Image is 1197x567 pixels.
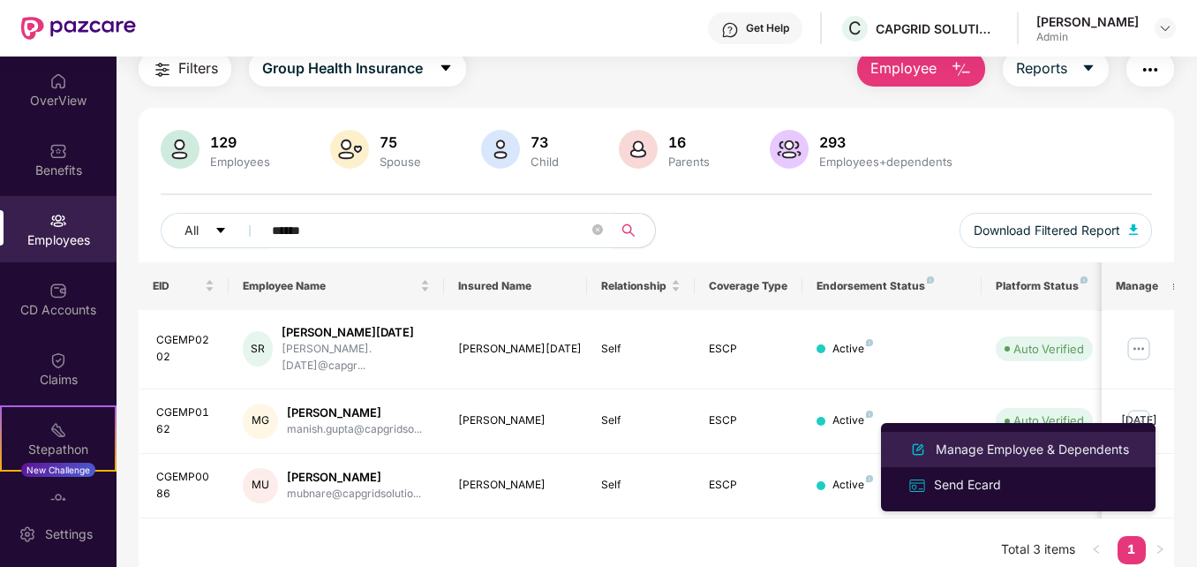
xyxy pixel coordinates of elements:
span: right [1155,544,1165,555]
th: Manage [1102,262,1173,310]
img: svg+xml;base64,PHN2ZyBpZD0iSG9tZSIgeG1sbnM9Imh0dHA6Ly93d3cudzMub3JnLzIwMDAvc3ZnIiB3aWR0aD0iMjAiIG... [49,72,67,90]
img: manageButton [1125,407,1153,435]
div: Child [527,155,562,169]
span: search [612,223,646,238]
div: Platform Status [996,279,1093,293]
th: Relationship [587,262,695,310]
div: Self [601,341,681,358]
button: search [612,213,656,248]
div: 73 [527,133,562,151]
img: svg+xml;base64,PHN2ZyB4bWxucz0iaHR0cDovL3d3dy53My5vcmcvMjAwMC9zdmciIHdpZHRoPSI4IiBoZWlnaHQ9IjgiIH... [927,276,934,283]
li: 1 [1118,536,1146,564]
img: svg+xml;base64,PHN2ZyB4bWxucz0iaHR0cDovL3d3dy53My5vcmcvMjAwMC9zdmciIHhtbG5zOnhsaW5rPSJodHRwOi8vd3... [161,130,199,169]
div: [PERSON_NAME] [458,412,574,429]
img: svg+xml;base64,PHN2ZyB4bWxucz0iaHR0cDovL3d3dy53My5vcmcvMjAwMC9zdmciIHhtbG5zOnhsaW5rPSJodHRwOi8vd3... [951,59,972,80]
li: Previous Page [1082,536,1110,564]
div: MU [243,468,278,503]
span: Download Filtered Report [974,221,1120,240]
div: ESCP [709,412,788,429]
div: CAPGRID SOLUTIONS PRIVATE LIMITED [876,20,999,37]
div: [PERSON_NAME].[DATE]@capgr... [282,341,430,374]
img: svg+xml;base64,PHN2ZyBpZD0iQ0RfQWNjb3VudHMiIGRhdGEtbmFtZT0iQ0QgQWNjb3VudHMiIHhtbG5zPSJodHRwOi8vd3... [49,282,67,299]
span: Employee Name [243,279,417,293]
div: 75 [376,133,425,151]
span: caret-down [1081,61,1095,77]
span: close-circle [592,223,603,239]
img: svg+xml;base64,PHN2ZyB4bWxucz0iaHR0cDovL3d3dy53My5vcmcvMjAwMC9zdmciIHhtbG5zOnhsaW5rPSJodHRwOi8vd3... [1129,224,1138,235]
div: CGEMP0162 [156,404,215,438]
div: Stepathon [2,441,115,458]
span: C [848,18,862,39]
th: Insured Name [444,262,588,310]
div: Auto Verified [1013,340,1084,358]
div: Settings [40,525,98,543]
div: Parents [665,155,713,169]
div: 293 [816,133,956,151]
img: svg+xml;base64,PHN2ZyB4bWxucz0iaHR0cDovL3d3dy53My5vcmcvMjAwMC9zdmciIHdpZHRoPSIyNCIgaGVpZ2h0PSIyNC... [1140,59,1161,80]
img: svg+xml;base64,PHN2ZyBpZD0iQmVuZWZpdHMiIHhtbG5zPSJodHRwOi8vd3d3LnczLm9yZy8yMDAwL3N2ZyIgd2lkdGg9Ij... [49,142,67,160]
img: svg+xml;base64,PHN2ZyBpZD0iRW1wbG95ZWVzIiB4bWxucz0iaHR0cDovL3d3dy53My5vcmcvMjAwMC9zdmciIHdpZHRoPS... [49,212,67,230]
div: [PERSON_NAME] [287,469,421,486]
img: svg+xml;base64,PHN2ZyB4bWxucz0iaHR0cDovL3d3dy53My5vcmcvMjAwMC9zdmciIHdpZHRoPSIyMSIgaGVpZ2h0PSIyMC... [49,421,67,439]
span: All [184,221,199,240]
div: Admin [1036,30,1139,44]
div: [PERSON_NAME] [287,404,422,421]
img: svg+xml;base64,PHN2ZyB4bWxucz0iaHR0cDovL3d3dy53My5vcmcvMjAwMC9zdmciIHhtbG5zOnhsaW5rPSJodHRwOi8vd3... [330,130,369,169]
button: left [1082,536,1110,564]
img: New Pazcare Logo [21,17,136,40]
div: [PERSON_NAME][DATE] [458,341,574,358]
img: manageButton [1125,335,1153,363]
div: manish.gupta@capgridso... [287,421,422,438]
span: caret-down [215,224,227,238]
div: CGEMP0202 [156,332,215,366]
div: Self [601,412,681,429]
span: Reports [1016,57,1067,79]
div: New Challenge [21,463,95,477]
div: Employees+dependents [816,155,956,169]
th: EID [139,262,229,310]
img: svg+xml;base64,PHN2ZyB4bWxucz0iaHR0cDovL3d3dy53My5vcmcvMjAwMC9zdmciIHhtbG5zOnhsaW5rPSJodHRwOi8vd3... [907,439,929,460]
img: svg+xml;base64,PHN2ZyB4bWxucz0iaHR0cDovL3d3dy53My5vcmcvMjAwMC9zdmciIHhtbG5zOnhsaW5rPSJodHRwOi8vd3... [481,130,520,169]
li: Next Page [1146,536,1174,564]
button: Group Health Insurancecaret-down [249,51,466,87]
div: Active [832,341,873,358]
div: Send Ecard [930,475,1005,495]
img: svg+xml;base64,PHN2ZyBpZD0iRW5kb3JzZW1lbnRzIiB4bWxucz0iaHR0cDovL3d3dy53My5vcmcvMjAwMC9zdmciIHdpZH... [49,491,67,509]
div: Get Help [746,21,789,35]
button: Reportscaret-down [1003,51,1109,87]
div: [PERSON_NAME] [1036,13,1139,30]
div: Active [832,477,873,494]
img: svg+xml;base64,PHN2ZyB4bWxucz0iaHR0cDovL3d3dy53My5vcmcvMjAwMC9zdmciIHhtbG5zOnhsaW5rPSJodHRwOi8vd3... [619,130,658,169]
div: ESCP [709,341,788,358]
th: Coverage Type [695,262,802,310]
img: svg+xml;base64,PHN2ZyB4bWxucz0iaHR0cDovL3d3dy53My5vcmcvMjAwMC9zdmciIHdpZHRoPSI4IiBoZWlnaHQ9IjgiIH... [1080,276,1088,283]
img: svg+xml;base64,PHN2ZyBpZD0iRHJvcGRvd24tMzJ4MzIiIHhtbG5zPSJodHRwOi8vd3d3LnczLm9yZy8yMDAwL3N2ZyIgd2... [1158,21,1172,35]
button: Employee [857,51,985,87]
div: Self [601,477,681,494]
span: Employee [870,57,937,79]
div: [PERSON_NAME] [458,477,574,494]
div: MG [243,404,278,439]
div: Endorsement Status [817,279,967,293]
div: Auto Verified [1013,412,1084,429]
img: svg+xml;base64,PHN2ZyB4bWxucz0iaHR0cDovL3d3dy53My5vcmcvMjAwMC9zdmciIHdpZHRoPSI4IiBoZWlnaHQ9IjgiIH... [866,339,873,346]
div: Spouse [376,155,425,169]
img: svg+xml;base64,PHN2ZyB4bWxucz0iaHR0cDovL3d3dy53My5vcmcvMjAwMC9zdmciIHdpZHRoPSI4IiBoZWlnaHQ9IjgiIH... [866,475,873,482]
div: 129 [207,133,274,151]
img: svg+xml;base64,PHN2ZyB4bWxucz0iaHR0cDovL3d3dy53My5vcmcvMjAwMC9zdmciIHdpZHRoPSI4IiBoZWlnaHQ9IjgiIH... [866,411,873,418]
img: svg+xml;base64,PHN2ZyB4bWxucz0iaHR0cDovL3d3dy53My5vcmcvMjAwMC9zdmciIHhtbG5zOnhsaW5rPSJodHRwOi8vd3... [770,130,809,169]
span: Group Health Insurance [262,57,423,79]
div: [PERSON_NAME][DATE] [282,324,430,341]
img: svg+xml;base64,PHN2ZyBpZD0iSGVscC0zMngzMiIgeG1sbnM9Imh0dHA6Ly93d3cudzMub3JnLzIwMDAvc3ZnIiB3aWR0aD... [721,21,739,39]
a: 1 [1118,536,1146,563]
div: SR [243,331,273,367]
div: Employees [207,155,274,169]
span: Filters [178,57,218,79]
div: Active [832,412,873,429]
span: caret-down [439,61,453,77]
button: right [1146,536,1174,564]
span: EID [153,279,201,293]
div: mubnare@capgridsolutio... [287,486,421,503]
th: Employee Name [229,262,444,310]
button: Filters [139,51,231,87]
